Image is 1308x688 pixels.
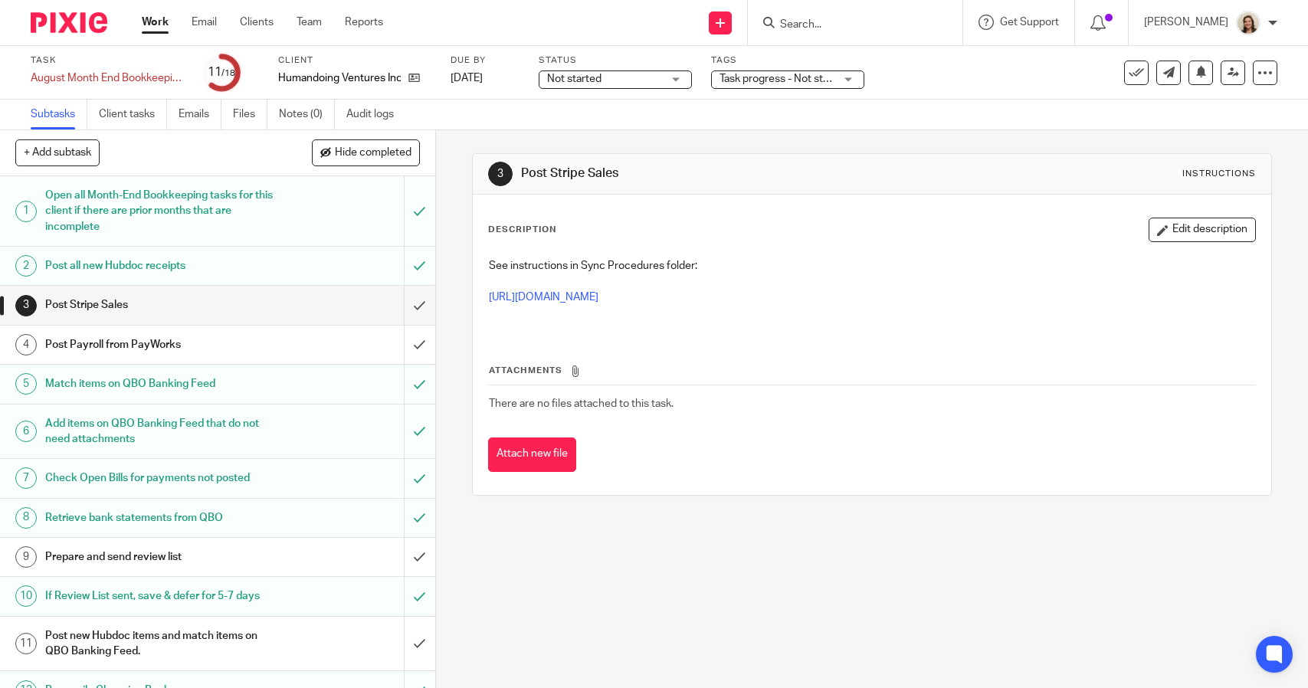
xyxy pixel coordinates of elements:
[15,139,100,165] button: + Add subtask
[192,15,217,30] a: Email
[539,54,692,67] label: Status
[15,546,37,568] div: 9
[142,15,169,30] a: Work
[1149,218,1256,242] button: Edit description
[15,201,37,222] div: 1
[179,100,221,129] a: Emails
[45,254,274,277] h1: Post all new Hubdoc receipts
[521,165,905,182] h1: Post Stripe Sales
[312,139,420,165] button: Hide completed
[335,147,411,159] span: Hide completed
[233,100,267,129] a: Files
[45,545,274,568] h1: Prepare and send review list
[547,74,602,84] span: Not started
[15,373,37,395] div: 5
[488,437,576,472] button: Attach new file
[240,15,274,30] a: Clients
[99,100,167,129] a: Client tasks
[346,100,405,129] a: Audit logs
[779,18,916,32] input: Search
[1000,17,1059,28] span: Get Support
[720,74,865,84] span: Task progress - Not started + 2
[45,585,274,608] h1: If Review List sent, save & defer for 5-7 days
[488,162,513,186] div: 3
[15,507,37,529] div: 8
[15,421,37,442] div: 6
[31,12,107,33] img: Pixie
[15,255,37,277] div: 2
[1182,168,1256,180] div: Instructions
[15,633,37,654] div: 11
[451,54,520,67] label: Due by
[489,292,598,303] a: [URL][DOMAIN_NAME]
[489,258,1254,274] p: See instructions in Sync Procedures folder:
[45,506,274,529] h1: Retrieve bank statements from QBO
[45,293,274,316] h1: Post Stripe Sales
[31,100,87,129] a: Subtasks
[208,64,235,81] div: 11
[45,184,274,238] h1: Open all Month-End Bookkeeping tasks for this client if there are prior months that are incomplete
[45,467,274,490] h1: Check Open Bills for payments not posted
[1236,11,1260,35] img: Morgan.JPG
[278,70,401,86] p: Humandoing Ventures Inc.
[711,54,864,67] label: Tags
[31,70,184,86] div: August Month End Bookkeeping
[15,295,37,316] div: 3
[489,366,562,375] span: Attachments
[1144,15,1228,30] p: [PERSON_NAME]
[15,467,37,489] div: 7
[489,398,674,409] span: There are no files attached to this task.
[279,100,335,129] a: Notes (0)
[45,624,274,663] h1: Post new Hubdoc items and match items on QBO Banking Feed.
[221,69,235,77] small: /18
[45,412,274,451] h1: Add items on QBO Banking Feed that do not need attachments
[488,224,556,236] p: Description
[45,372,274,395] h1: Match items on QBO Banking Feed
[45,333,274,356] h1: Post Payroll from PayWorks
[451,73,483,84] span: [DATE]
[297,15,322,30] a: Team
[345,15,383,30] a: Reports
[278,54,431,67] label: Client
[15,585,37,607] div: 10
[15,334,37,355] div: 4
[31,54,184,67] label: Task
